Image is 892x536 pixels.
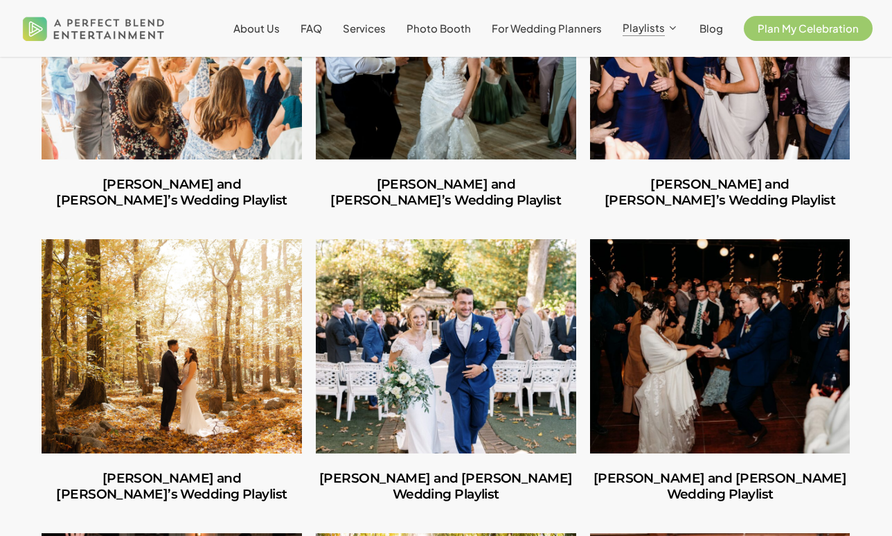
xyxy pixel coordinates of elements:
[590,453,850,519] a: Norah and Schuyler’s Wedding Playlist
[623,22,679,35] a: Playlists
[492,21,602,35] span: For Wedding Planners
[407,21,471,35] span: Photo Booth
[42,159,302,225] a: Jules and Michelle’s Wedding Playlist
[316,159,576,225] a: Shannon and Joseph’s Wedding Playlist
[42,239,302,453] a: Ruben and Lesley’s Wedding Playlist
[590,239,850,453] a: Norah and Schuyler’s Wedding Playlist
[316,453,576,519] a: George and Mackenzie’s Wedding Playlist
[301,21,322,35] span: FAQ
[492,23,602,34] a: For Wedding Planners
[42,453,302,519] a: Ruben and Lesley’s Wedding Playlist
[623,21,665,34] span: Playlists
[590,159,850,225] a: Mike and Amanda’s Wedding Playlist
[699,23,723,34] a: Blog
[407,23,471,34] a: Photo Booth
[343,23,386,34] a: Services
[758,21,859,35] span: Plan My Celebration
[744,23,873,34] a: Plan My Celebration
[301,23,322,34] a: FAQ
[233,21,280,35] span: About Us
[19,6,168,51] img: A Perfect Blend Entertainment
[233,23,280,34] a: About Us
[699,21,723,35] span: Blog
[316,239,576,453] a: George and Mackenzie’s Wedding Playlist
[343,21,386,35] span: Services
